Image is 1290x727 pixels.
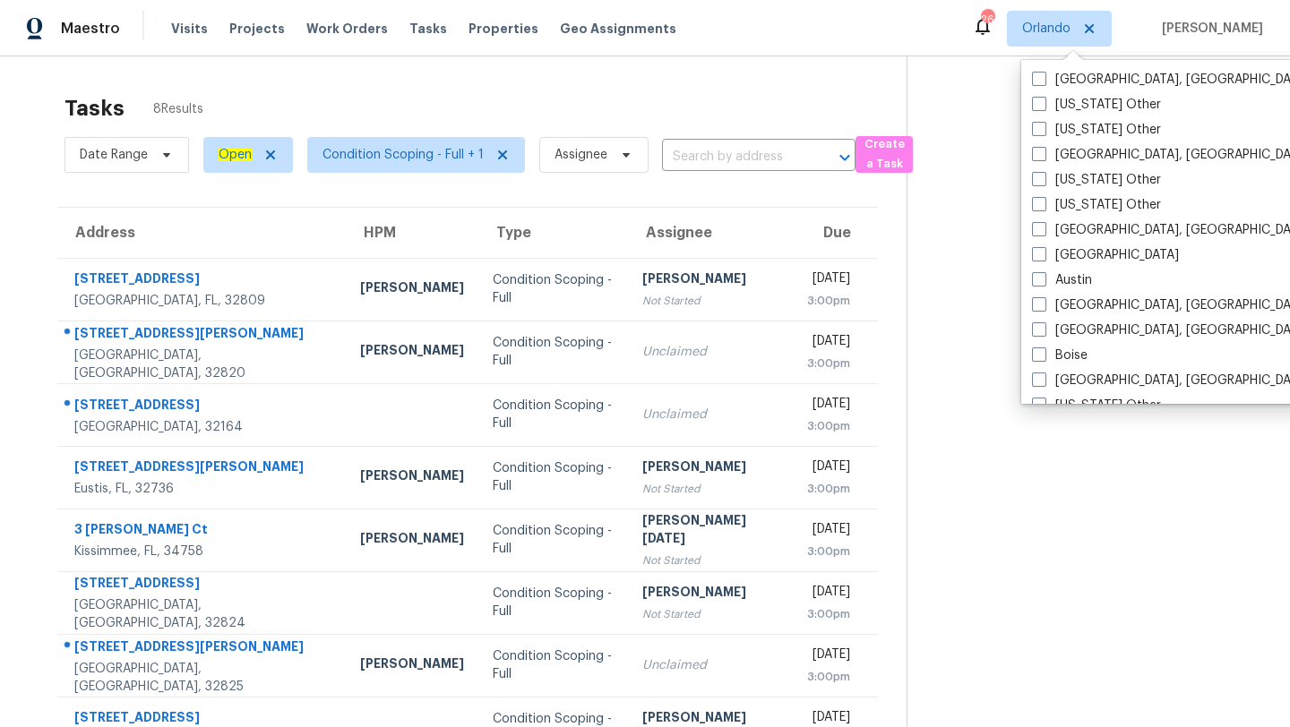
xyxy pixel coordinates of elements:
label: [US_STATE] Other [1032,96,1161,114]
div: 3:00pm [807,355,850,372]
label: [US_STATE] Other [1032,171,1161,189]
div: [PERSON_NAME] [360,466,464,489]
th: Due [793,208,878,258]
div: [STREET_ADDRESS][PERSON_NAME] [74,637,331,660]
div: 3:00pm [807,605,850,623]
th: Address [57,208,346,258]
div: [PERSON_NAME] [642,458,778,480]
div: [DATE] [807,646,850,668]
div: [PERSON_NAME] [360,341,464,363]
div: Condition Scoping - Full [493,397,613,432]
span: [PERSON_NAME] [1155,20,1263,38]
div: [DATE] [807,583,850,605]
div: 3:00pm [807,480,850,498]
div: Not Started [642,292,778,310]
div: [GEOGRAPHIC_DATA], [GEOGRAPHIC_DATA], 32824 [74,596,331,632]
div: [GEOGRAPHIC_DATA], 32164 [74,418,331,436]
div: Not Started [642,552,778,569]
div: [PERSON_NAME] [360,654,464,677]
div: [DATE] [807,520,850,543]
div: [DATE] [807,269,850,292]
div: [STREET_ADDRESS] [74,396,331,418]
span: Condition Scoping - Full + 1 [322,146,484,164]
div: [DATE] [807,458,850,480]
div: Unclaimed [642,656,778,674]
div: Condition Scoping - Full [493,459,613,495]
div: [PERSON_NAME] [642,583,778,605]
button: Create a Task [856,136,913,173]
label: Boise [1032,346,1088,364]
button: Open [832,145,857,170]
div: [STREET_ADDRESS][PERSON_NAME] [74,458,331,480]
div: Condition Scoping - Full [493,271,613,307]
div: [PERSON_NAME] [360,278,464,301]
div: [STREET_ADDRESS] [74,269,331,292]
div: 3:00pm [807,543,850,560]
div: Unclaimed [642,406,778,423]
div: 3:00pm [807,668,850,686]
div: [DATE] [807,395,850,417]
span: Work Orders [306,20,388,38]
input: Search by address [662,143,805,171]
div: [PERSON_NAME] [360,529,464,552]
div: 26 [981,11,993,29]
div: Condition Scoping - Full [493,334,613,370]
div: Not Started [642,605,778,623]
div: [GEOGRAPHIC_DATA], [GEOGRAPHIC_DATA], 32825 [74,660,331,696]
span: Assignee [555,146,607,164]
div: 3 [PERSON_NAME] Ct [74,520,331,543]
div: [GEOGRAPHIC_DATA], [GEOGRAPHIC_DATA], 32820 [74,346,331,382]
th: Type [478,208,627,258]
span: Date Range [80,146,148,164]
label: [US_STATE] Other [1032,121,1161,139]
div: Eustis, FL, 32736 [74,480,331,498]
span: Properties [469,20,538,38]
div: [PERSON_NAME][DATE] [642,511,778,552]
span: Create a Task [864,134,904,175]
span: 8 Results [153,100,203,118]
div: [STREET_ADDRESS][PERSON_NAME] [74,324,331,346]
div: [GEOGRAPHIC_DATA], FL, 32809 [74,292,331,310]
div: Condition Scoping - Full [493,585,613,620]
span: Tasks [409,22,447,35]
ah_el_jm_1744035306855: Open [219,149,252,161]
label: [US_STATE] Other [1032,397,1161,415]
div: [DATE] [807,332,850,355]
div: Not Started [642,480,778,498]
label: Austin [1032,271,1092,289]
div: Unclaimed [642,343,778,361]
th: HPM [346,208,478,258]
span: Maestro [61,20,120,38]
div: 3:00pm [807,292,850,310]
h2: Tasks [64,99,125,117]
div: 3:00pm [807,417,850,435]
span: Visits [171,20,208,38]
span: Geo Assignments [560,20,676,38]
span: Projects [229,20,285,38]
span: Orlando [1022,20,1071,38]
div: Condition Scoping - Full [493,647,613,683]
label: [US_STATE] Other [1032,196,1161,214]
div: Kissimmee, FL, 34758 [74,543,331,560]
th: Assignee [628,208,793,258]
div: [STREET_ADDRESS] [74,574,331,596]
label: [GEOGRAPHIC_DATA] [1032,246,1179,264]
div: [PERSON_NAME] [642,269,778,292]
div: Condition Scoping - Full [493,522,613,558]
